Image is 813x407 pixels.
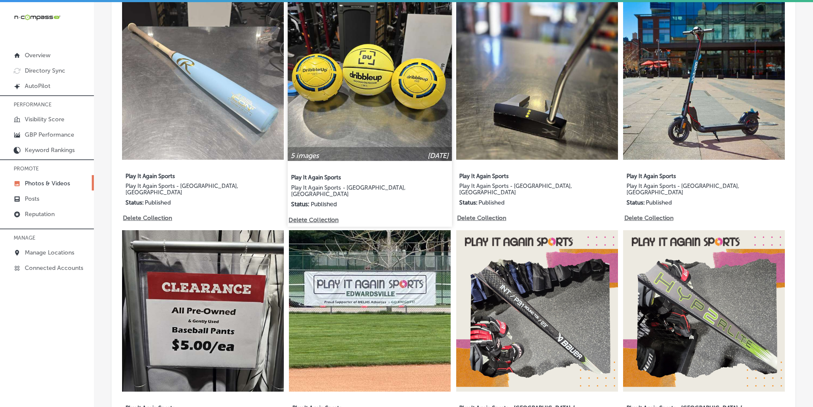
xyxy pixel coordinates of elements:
[478,199,504,206] p: Published
[25,82,50,90] p: AutoPilot
[627,168,749,183] label: Play It Again Sports
[291,184,449,201] label: Play It Again Sports - [GEOGRAPHIC_DATA], [GEOGRAPHIC_DATA]
[428,151,449,159] p: [DATE]
[25,116,64,123] p: Visibility Score
[25,131,74,138] p: GBP Performance
[25,52,50,59] p: Overview
[291,151,319,159] p: 5 images
[311,200,337,208] p: Published
[289,216,338,223] p: Delete Collection
[25,146,75,154] p: Keyword Rankings
[125,183,281,199] label: Play It Again Sports - [GEOGRAPHIC_DATA], [GEOGRAPHIC_DATA]
[122,230,284,392] img: Collection thumbnail
[145,199,171,206] p: Published
[457,214,505,222] p: Delete Collection
[291,169,415,184] label: Play It Again Sports
[646,199,672,206] p: Published
[25,211,55,218] p: Reputation
[627,183,782,199] label: Play It Again Sports - [GEOGRAPHIC_DATA], [GEOGRAPHIC_DATA]
[623,230,785,392] img: Collection thumbnail
[459,183,615,199] label: Play It Again Sports - [GEOGRAPHIC_DATA], [GEOGRAPHIC_DATA]
[459,199,478,206] p: Status:
[627,199,645,206] p: Status:
[456,230,618,392] img: Collection thumbnail
[25,180,70,187] p: Photos & Videos
[14,13,61,21] img: 660ab0bf-5cc7-4cb8-ba1c-48b5ae0f18e60NCTV_CLogo_TV_Black_-500x88.png
[123,214,171,222] p: Delete Collection
[289,230,451,392] img: Collection thumbnail
[624,214,673,222] p: Delete Collection
[125,168,248,183] label: Play It Again Sports
[25,67,65,74] p: Directory Sync
[25,195,39,202] p: Posts
[25,264,83,272] p: Connected Accounts
[459,168,581,183] label: Play It Again Sports
[25,249,74,256] p: Manage Locations
[291,200,310,208] p: Status:
[125,199,144,206] p: Status:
